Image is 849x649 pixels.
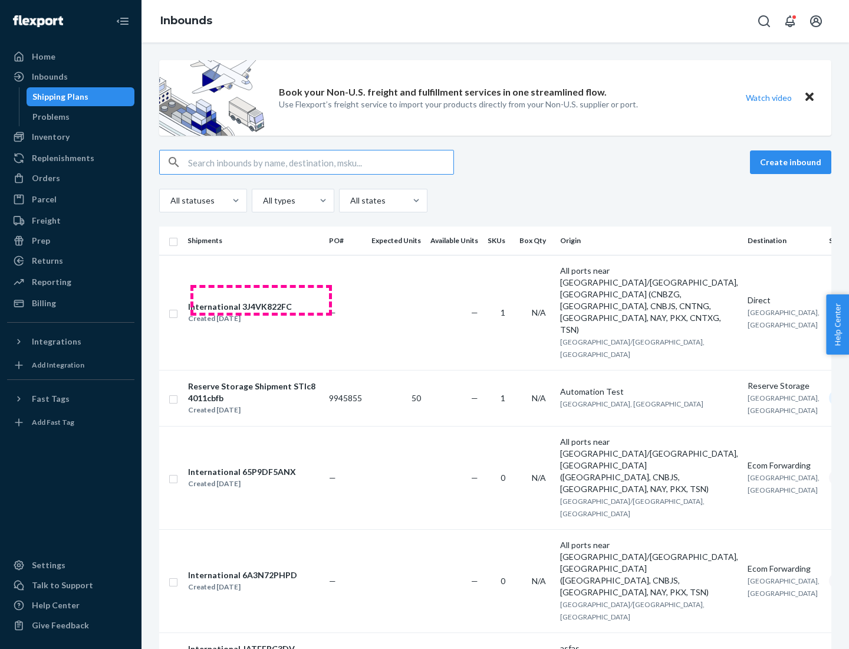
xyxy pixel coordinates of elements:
input: Search inbounds by name, destination, msku... [188,150,453,174]
div: Inventory [32,131,70,143]
span: [GEOGRAPHIC_DATA]/[GEOGRAPHIC_DATA], [GEOGRAPHIC_DATA] [560,337,705,359]
div: Parcel [32,194,57,205]
div: Returns [32,255,63,267]
th: Destination [743,227,824,255]
button: Help Center [826,294,849,355]
span: — [471,307,478,317]
div: International 6A3N72PHPD [188,569,297,581]
th: Expected Units [367,227,426,255]
div: Problems [32,111,70,123]
div: Add Fast Tag [32,417,74,427]
span: — [471,576,478,586]
a: Add Fast Tag [7,413,134,432]
div: Created [DATE] [188,478,296,490]
span: — [329,473,336,483]
div: Reserve Storage [748,380,820,392]
button: Open account menu [804,9,828,33]
span: N/A [532,473,546,483]
span: [GEOGRAPHIC_DATA], [GEOGRAPHIC_DATA] [748,576,820,598]
div: Ecom Forwarding [748,563,820,575]
span: — [329,307,336,317]
a: Settings [7,556,134,575]
button: Create inbound [750,150,831,174]
a: Add Integration [7,356,134,375]
a: Returns [7,251,134,270]
div: Help Center [32,599,80,611]
div: Inbounds [32,71,68,83]
span: [GEOGRAPHIC_DATA], [GEOGRAPHIC_DATA] [560,399,703,408]
th: Available Units [426,227,483,255]
div: Created [DATE] [188,404,319,416]
span: — [471,393,478,403]
button: Open Search Box [752,9,776,33]
button: Watch video [738,89,799,106]
span: 50 [412,393,421,403]
div: Prep [32,235,50,247]
a: Reporting [7,273,134,291]
div: Integrations [32,336,81,348]
th: Origin [555,227,743,255]
div: Reserve Storage Shipment STIc84011cbfb [188,381,319,404]
a: Problems [27,107,135,126]
div: Reporting [32,276,71,288]
td: 9945855 [324,370,367,426]
span: 0 [501,576,505,586]
div: Automation Test [560,386,738,398]
span: 0 [501,473,505,483]
th: PO# [324,227,367,255]
p: Use Flexport’s freight service to import your products directly from your Non-U.S. supplier or port. [279,99,638,110]
span: 1 [501,393,505,403]
button: Fast Tags [7,389,134,408]
div: Talk to Support [32,579,93,591]
div: Created [DATE] [188,313,292,324]
a: Parcel [7,190,134,209]
a: Replenishments [7,149,134,168]
span: 1 [501,307,505,317]
div: Ecom Forwarding [748,460,820,471]
a: Billing [7,294,134,313]
div: Billing [32,297,56,309]
div: Freight [32,215,61,227]
th: SKUs [483,227,515,255]
input: All states [349,195,350,206]
div: All ports near [GEOGRAPHIC_DATA]/[GEOGRAPHIC_DATA], [GEOGRAPHIC_DATA] ([GEOGRAPHIC_DATA], CNBJS, ... [560,539,738,598]
span: [GEOGRAPHIC_DATA], [GEOGRAPHIC_DATA] [748,394,820,415]
img: Flexport logo [13,15,63,27]
div: Add Integration [32,360,84,370]
p: Book your Non-U.S. freight and fulfillment services in one streamlined flow. [279,86,607,99]
div: International 65P9DF5ANX [188,466,296,478]
button: Give Feedback [7,616,134,635]
a: Inventory [7,127,134,146]
span: — [329,576,336,586]
div: Home [32,51,55,63]
span: [GEOGRAPHIC_DATA], [GEOGRAPHIC_DATA] [748,473,820,494]
div: Settings [32,559,65,571]
a: Freight [7,211,134,230]
span: [GEOGRAPHIC_DATA]/[GEOGRAPHIC_DATA], [GEOGRAPHIC_DATA] [560,497,705,518]
button: Open notifications [778,9,802,33]
div: Created [DATE] [188,581,297,593]
div: Direct [748,294,820,306]
a: Orders [7,169,134,188]
span: N/A [532,393,546,403]
input: All types [262,195,263,206]
a: Shipping Plans [27,87,135,106]
div: Replenishments [32,152,94,164]
a: Talk to Support [7,576,134,595]
ol: breadcrumbs [151,4,222,38]
button: Close [802,89,817,106]
a: Prep [7,231,134,250]
div: Orders [32,172,60,184]
input: All statuses [169,195,170,206]
div: International 3J4VK822FC [188,301,292,313]
span: — [471,473,478,483]
div: Give Feedback [32,619,89,631]
div: All ports near [GEOGRAPHIC_DATA]/[GEOGRAPHIC_DATA], [GEOGRAPHIC_DATA] (CNBZG, [GEOGRAPHIC_DATA], ... [560,265,738,336]
div: All ports near [GEOGRAPHIC_DATA]/[GEOGRAPHIC_DATA], [GEOGRAPHIC_DATA] ([GEOGRAPHIC_DATA], CNBJS, ... [560,436,738,495]
span: [GEOGRAPHIC_DATA]/[GEOGRAPHIC_DATA], [GEOGRAPHIC_DATA] [560,600,705,621]
a: Help Center [7,596,134,615]
a: Inbounds [160,14,212,27]
th: Shipments [183,227,324,255]
span: N/A [532,307,546,317]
